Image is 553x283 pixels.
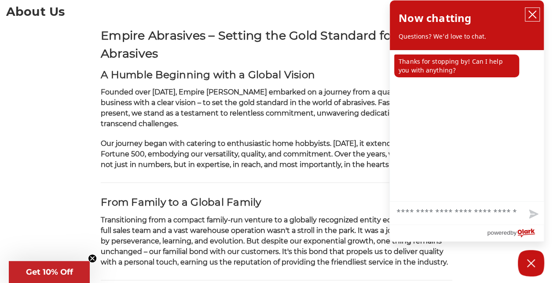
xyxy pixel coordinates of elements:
[399,32,535,41] p: Questions? We'd love to chat.
[101,88,452,128] span: Founded over [DATE], Empire [PERSON_NAME] embarked on a journey from a quaint family business wit...
[9,261,90,283] div: Get 10% OffClose teaser
[522,204,544,225] button: Send message
[101,196,261,208] strong: From Family to a Global Family
[525,8,539,21] button: close chatbox
[6,6,547,18] h1: About Us
[518,250,544,276] button: Close Chatbox
[394,54,519,77] p: Thanks for stopping by! Can I help you with anything?
[88,254,97,263] button: Close teaser
[510,227,516,238] span: by
[399,9,471,27] h2: Now chatting
[487,227,510,238] span: powered
[487,225,544,241] a: Powered by Olark
[101,139,452,169] span: Our journey began with catering to enthusiastic home hobbyists. [DATE], it extends to giants of t...
[101,28,396,61] strong: Empire Abrasives – Setting the Gold Standard for Abrasives
[101,216,448,266] span: Transitioning from a compact family-run venture to a globally recognized entity equipped with a f...
[390,50,544,201] div: chat
[26,267,73,277] span: Get 10% Off
[101,69,315,81] strong: A Humble Beginning with a Global Vision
